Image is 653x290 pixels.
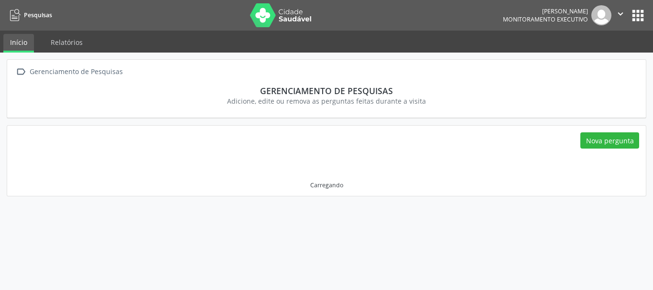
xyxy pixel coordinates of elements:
div: [PERSON_NAME] [503,7,588,15]
div: Gerenciamento de Pesquisas [21,86,632,96]
a:  Gerenciamento de Pesquisas [14,65,124,79]
button:  [611,5,630,25]
button: apps [630,7,646,24]
a: Início [3,34,34,53]
span: Monitoramento Executivo [503,15,588,23]
button: Nova pergunta [580,132,639,149]
a: Pesquisas [7,7,52,23]
div: Carregando [310,181,343,189]
img: img [591,5,611,25]
a: Relatórios [44,34,89,51]
i:  [14,65,28,79]
i:  [615,9,626,19]
div: Adicione, edite ou remova as perguntas feitas durante a visita [21,96,632,106]
div: Gerenciamento de Pesquisas [28,65,124,79]
span: Pesquisas [24,11,52,19]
